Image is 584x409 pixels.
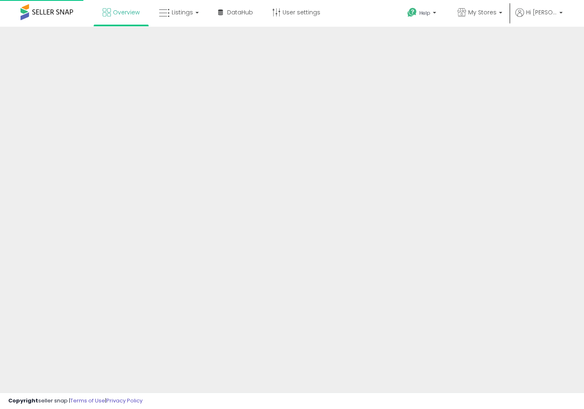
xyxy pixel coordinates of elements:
a: Help [401,1,444,27]
span: Hi [PERSON_NAME] [526,8,557,16]
span: Listings [172,8,193,16]
span: Help [419,9,430,16]
span: Overview [113,8,140,16]
span: My Stores [468,8,497,16]
a: Hi [PERSON_NAME] [515,8,563,27]
span: DataHub [227,8,253,16]
i: Get Help [407,7,417,18]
